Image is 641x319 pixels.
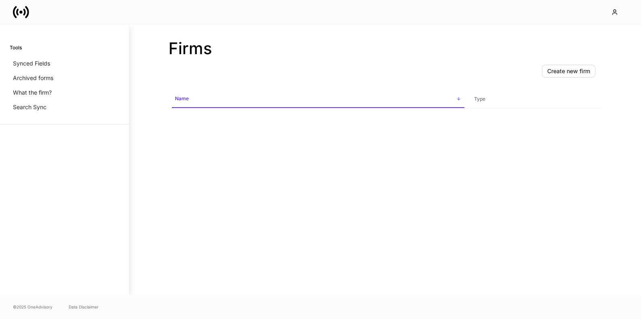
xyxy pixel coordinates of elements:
span: Type [471,91,599,108]
p: Archived forms [13,74,53,82]
span: © 2025 OneAdvisory [13,304,53,310]
h2: Firms [169,39,602,58]
button: Create new firm [542,65,595,78]
a: Archived forms [10,71,119,85]
span: Name [172,91,464,108]
a: Search Sync [10,100,119,114]
a: What the firm? [10,85,119,100]
p: Synced Fields [13,59,50,68]
p: Search Sync [13,103,46,111]
div: Create new firm [547,68,590,74]
p: What the firm? [13,89,52,97]
a: Synced Fields [10,56,119,71]
h6: Type [474,95,485,103]
h6: Tools [10,44,22,51]
a: Data Disclaimer [69,304,99,310]
h6: Name [175,95,189,102]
